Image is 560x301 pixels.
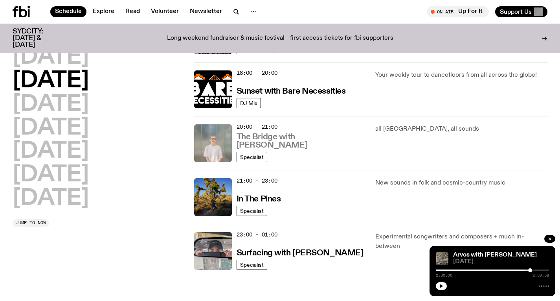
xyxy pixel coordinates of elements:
[237,123,277,131] span: 20:00 - 21:00
[237,131,366,150] a: The Bridge with [PERSON_NAME]
[50,6,86,17] a: Schedule
[375,70,547,80] p: Your weekly tour to dancefloors from all across the globe!
[453,252,537,258] a: Arvos with [PERSON_NAME]
[532,273,549,277] span: 2:59:58
[375,124,547,134] p: all [GEOGRAPHIC_DATA], all sounds
[237,152,267,162] a: Specialist
[185,6,227,17] a: Newsletter
[13,28,63,48] h3: SYDCITY: [DATE] & [DATE]
[13,70,89,92] button: [DATE]
[237,177,277,185] span: 21:00 - 23:00
[436,273,452,277] span: 2:30:00
[237,249,364,257] h3: Surfacing with [PERSON_NAME]
[13,140,89,163] button: [DATE]
[237,87,346,96] h3: Sunset with Bare Necessities
[237,206,267,216] a: Specialist
[240,208,264,214] span: Specialist
[16,221,46,225] span: Jump to now
[436,252,448,265] img: A corner shot of the fbi music library
[194,124,232,162] img: Mara stands in front of a frosted glass wall wearing a cream coloured t-shirt and black glasses. ...
[237,69,277,77] span: 18:00 - 20:00
[453,259,549,265] span: [DATE]
[13,188,89,210] button: [DATE]
[167,35,393,42] p: Long weekend fundraiser & music festival - first access tickets for fbi supporters
[194,70,232,108] img: Bare Necessities
[237,260,267,270] a: Specialist
[146,6,184,17] a: Volunteer
[237,194,281,203] a: In The Pines
[240,100,257,106] span: DJ Mix
[237,231,277,238] span: 23:00 - 01:00
[237,98,261,108] a: DJ Mix
[13,219,49,227] button: Jump to now
[500,8,532,15] span: Support Us
[240,154,264,160] span: Specialist
[88,6,119,17] a: Explore
[240,262,264,268] span: Specialist
[13,164,89,186] button: [DATE]
[375,178,547,188] p: New sounds in folk and cosmic-country music
[121,6,145,17] a: Read
[13,117,89,139] button: [DATE]
[237,133,366,150] h3: The Bridge with [PERSON_NAME]
[237,247,364,257] a: Surfacing with [PERSON_NAME]
[495,6,547,17] button: Support Us
[13,46,89,68] button: [DATE]
[194,178,232,216] img: Johanna stands in the middle distance amongst a desert scene with large cacti and trees. She is w...
[427,6,489,17] button: On AirUp For It
[13,94,89,116] button: [DATE]
[237,195,281,203] h3: In The Pines
[237,86,346,96] a: Sunset with Bare Necessities
[375,232,547,251] p: Experimental songwriters and composers + much in-between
